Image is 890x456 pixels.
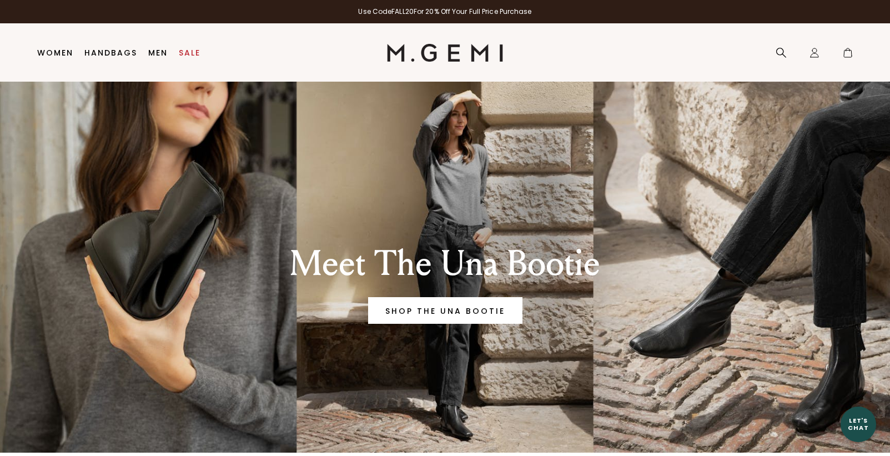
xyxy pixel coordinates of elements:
a: Banner primary button [368,297,522,324]
div: Meet The Una Bootie [253,244,638,284]
div: Let's Chat [841,417,876,431]
strong: FALL20 [391,7,414,16]
a: Handbags [84,48,137,57]
a: Women [37,48,73,57]
a: Sale [179,48,200,57]
img: M.Gemi [387,44,503,62]
a: Men [148,48,168,57]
